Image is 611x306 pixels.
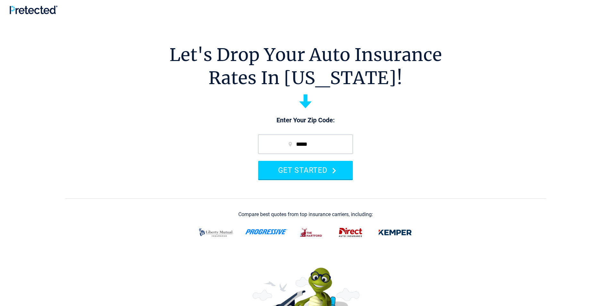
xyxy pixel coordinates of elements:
[169,43,442,90] h1: Let's Drop Your Auto Insurance Rates In [US_STATE]!
[195,224,237,241] img: liberty
[258,161,353,179] button: GET STARTED
[335,224,366,241] img: direct
[374,224,416,241] img: kemper
[238,212,373,217] div: Compare best quotes from top insurance carriers, including:
[258,135,353,154] input: zip code
[245,229,288,234] img: progressive
[10,5,57,14] img: Pretected Logo
[296,224,327,241] img: thehartford
[252,116,359,125] p: Enter Your Zip Code:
